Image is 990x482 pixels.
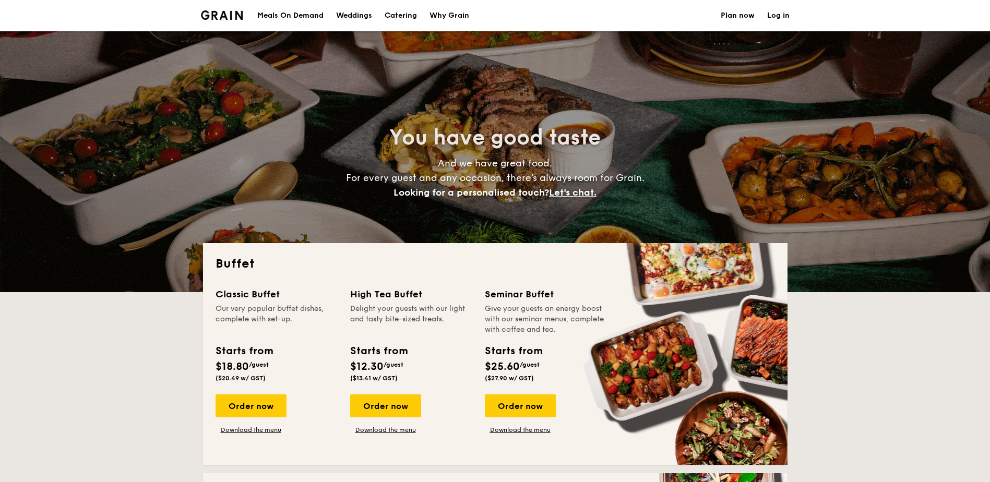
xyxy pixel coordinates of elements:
span: $12.30 [350,360,384,373]
div: Our very popular buffet dishes, complete with set-up. [216,304,338,335]
div: Starts from [485,343,542,359]
div: Delight your guests with our light and tasty bite-sized treats. [350,304,472,335]
span: You have good taste [389,125,601,150]
span: /guest [249,361,269,368]
div: Starts from [216,343,272,359]
div: Order now [350,394,421,417]
span: ($13.41 w/ GST) [350,375,398,382]
div: High Tea Buffet [350,287,472,302]
a: Download the menu [350,426,421,434]
span: /guest [520,361,540,368]
a: Logotype [201,10,243,20]
div: Order now [216,394,287,417]
span: And we have great food. For every guest and any occasion, there’s always room for Grain. [346,158,645,198]
h2: Buffet [216,256,775,272]
span: $18.80 [216,360,249,373]
span: ($20.49 w/ GST) [216,375,266,382]
span: ($27.90 w/ GST) [485,375,534,382]
a: Download the menu [485,426,556,434]
div: Classic Buffet [216,287,338,302]
div: Starts from [350,343,407,359]
span: Looking for a personalised touch? [393,187,549,198]
span: Let's chat. [549,187,597,198]
div: Seminar Buffet [485,287,607,302]
div: Give your guests an energy boost with our seminar menus, complete with coffee and tea. [485,304,607,335]
img: Grain [201,10,243,20]
span: $25.60 [485,360,520,373]
div: Order now [485,394,556,417]
a: Download the menu [216,426,287,434]
span: /guest [384,361,403,368]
